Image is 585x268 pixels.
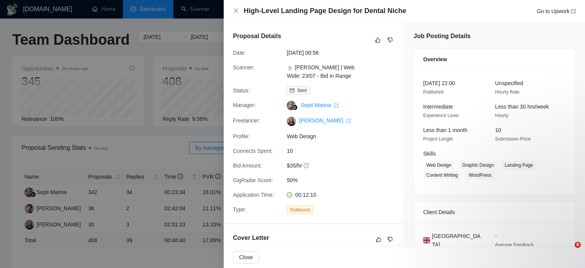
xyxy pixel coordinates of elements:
[290,88,294,93] span: mail
[233,192,274,198] span: Application Time:
[559,242,577,260] iframe: Intercom live chat
[233,8,239,14] button: Close
[376,236,381,243] span: like
[287,117,296,126] img: c1i1C4GbPzK8a6VQTaaFhHMDCqGgwIFFNuPMLd4kH8rZiF0HTDS5XhOfVQbhsoiF-V
[233,117,260,124] span: Freelancer:
[233,251,259,263] button: Close
[423,151,436,157] span: Skills
[495,113,509,118] span: Hourly
[423,161,454,169] span: Web Design
[287,192,292,198] span: clock-circle
[423,55,447,64] span: Overview
[287,176,402,184] span: 50%
[387,37,393,43] span: dislike
[239,253,253,261] span: Close
[386,35,395,45] button: dislike
[287,49,402,57] span: [DATE] 00:56
[304,162,310,169] span: question-circle
[495,127,501,133] span: 10
[233,64,254,70] span: Scanner:
[459,161,497,169] span: Graphic Design
[386,235,395,244] button: dislike
[287,161,402,170] span: $35/hr
[233,87,250,94] span: Status:
[287,132,402,141] span: Web Design
[537,8,576,14] a: Go to Upworkexport
[495,89,519,95] span: Hourly Rate
[301,102,338,108] a: Septi Marina export
[287,147,402,155] span: 10
[292,105,297,110] img: gigradar-bm.png
[495,104,549,110] span: Less than 30 hrs/week
[423,136,453,142] span: Project Length
[233,50,246,56] span: Date:
[334,103,339,108] span: export
[423,171,461,179] span: Content Writing
[233,162,262,169] span: Bid Amount:
[432,232,483,249] span: [GEOGRAPHIC_DATA]
[423,236,430,245] img: 🇬🇧
[295,192,316,198] span: 00:12:10
[233,102,256,108] span: Manager:
[575,242,581,248] span: 8
[373,35,382,45] button: like
[233,177,273,183] span: GigRadar Score:
[287,206,313,214] span: Outbound
[374,235,383,244] button: like
[465,171,494,179] span: WordPress
[233,233,269,243] h5: Cover Letter
[495,80,523,86] span: Unspecified
[571,9,576,13] span: export
[233,133,250,139] span: Profile:
[297,88,307,93] span: Sent
[414,32,470,41] h5: Job Posting Details
[423,127,467,133] span: Less than 1 month
[233,8,239,14] span: close
[423,113,459,118] span: Experience Level
[387,236,393,243] span: dislike
[299,117,351,124] a: [PERSON_NAME] export
[502,161,536,169] span: Landing Page
[233,148,273,154] span: Connects Spent:
[423,104,453,110] span: Intermediate
[346,119,351,123] span: export
[423,89,444,95] span: Published
[233,206,246,213] span: Type:
[423,80,455,86] span: [DATE] 22:00
[375,37,381,43] span: like
[423,202,566,223] div: Client Details
[287,64,354,79] a: 🍵 [PERSON_NAME] | Web Wide: 23/07 - Bid in Range
[495,136,531,142] span: Submission Price
[244,6,406,16] h4: High-Level Landing Page Design for Dental Niche
[233,32,281,41] h5: Proposal Details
